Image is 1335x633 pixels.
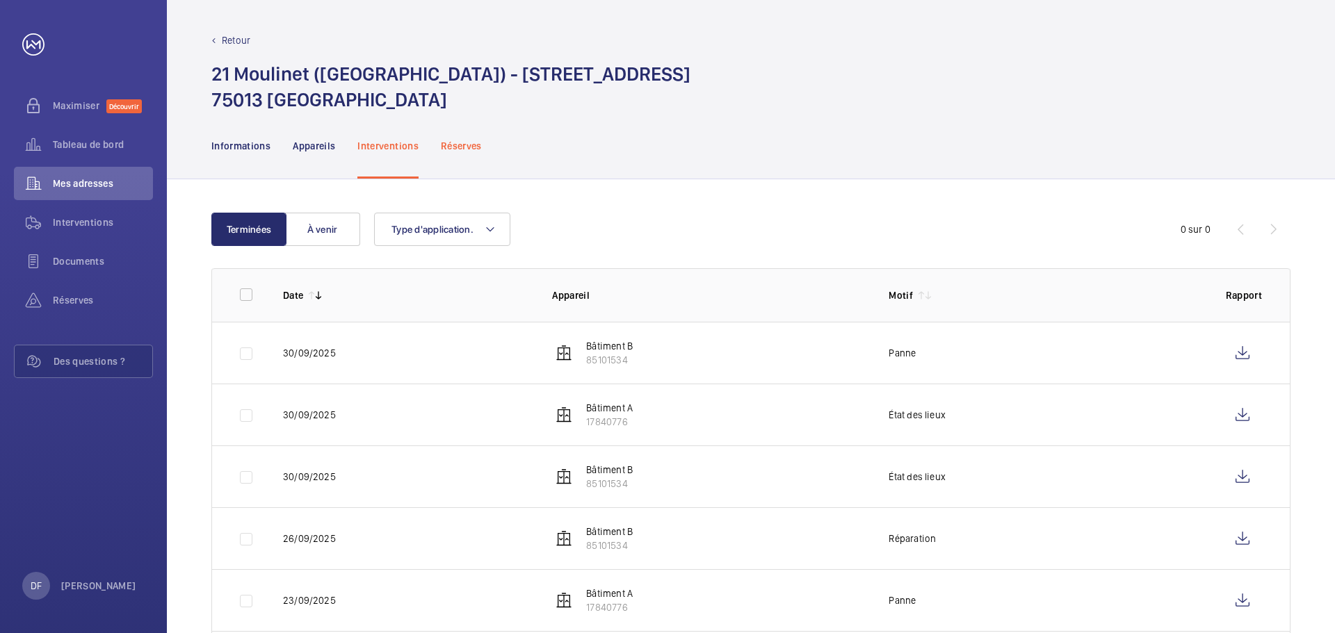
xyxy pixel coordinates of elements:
[283,595,336,606] font: 23/09/2025
[556,530,572,547] img: elevator.svg
[31,580,42,591] font: DF
[586,464,633,475] font: Bâtiment B
[53,100,99,111] font: Maximiser
[556,592,572,609] img: elevator.svg
[54,356,125,367] font: Des questions ?
[307,224,338,235] font: À venir
[586,478,627,489] font: 85101534
[556,406,572,423] img: elevator.svg
[211,140,270,151] font: Informations
[586,402,633,413] font: Bâtiment A
[1181,224,1211,235] font: 0 sur 0
[53,295,94,306] font: Réserves
[586,526,633,537] font: Bâtiment B
[586,416,627,427] font: 17840776
[889,471,946,482] font: État des lieux
[283,409,336,420] font: 30/09/2025
[293,140,335,151] font: Appareils
[283,533,336,544] font: 26/09/2025
[211,88,447,111] font: 75013 [GEOGRAPHIC_DATA]
[889,347,916,359] font: Panne
[53,178,113,189] font: Mes adresses
[227,224,271,235] font: Terminées
[222,35,250,46] font: Retour
[283,290,303,301] font: Date
[285,213,360,246] button: À venir
[53,256,104,267] font: Documents
[556,345,572,361] img: elevator.svg
[586,602,627,613] font: 17840776
[61,580,136,591] font: [PERSON_NAME]
[391,224,474,235] font: Type d'application.
[109,102,139,110] font: Découvrir
[283,471,336,482] font: 30/09/2025
[552,290,590,301] font: Appareil
[889,533,936,544] font: Réparation
[53,217,114,228] font: Interventions
[441,140,482,151] font: Réserves
[283,347,336,359] font: 30/09/2025
[586,354,627,365] font: 85101534
[374,213,510,246] button: Type d'application.
[586,340,633,352] font: Bâtiment B
[211,62,690,85] font: 21 Moulinet ([GEOGRAPHIC_DATA]) - [STREET_ADDRESS]
[586,540,627,551] font: 85101534
[211,213,286,246] button: Terminées
[1226,290,1262,301] font: Rapport
[586,588,633,599] font: Bâtiment A
[556,468,572,485] img: elevator.svg
[889,290,913,301] font: Motif
[889,409,946,420] font: État des lieux
[889,595,916,606] font: Panne
[53,139,124,150] font: Tableau de bord
[357,140,419,151] font: Interventions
